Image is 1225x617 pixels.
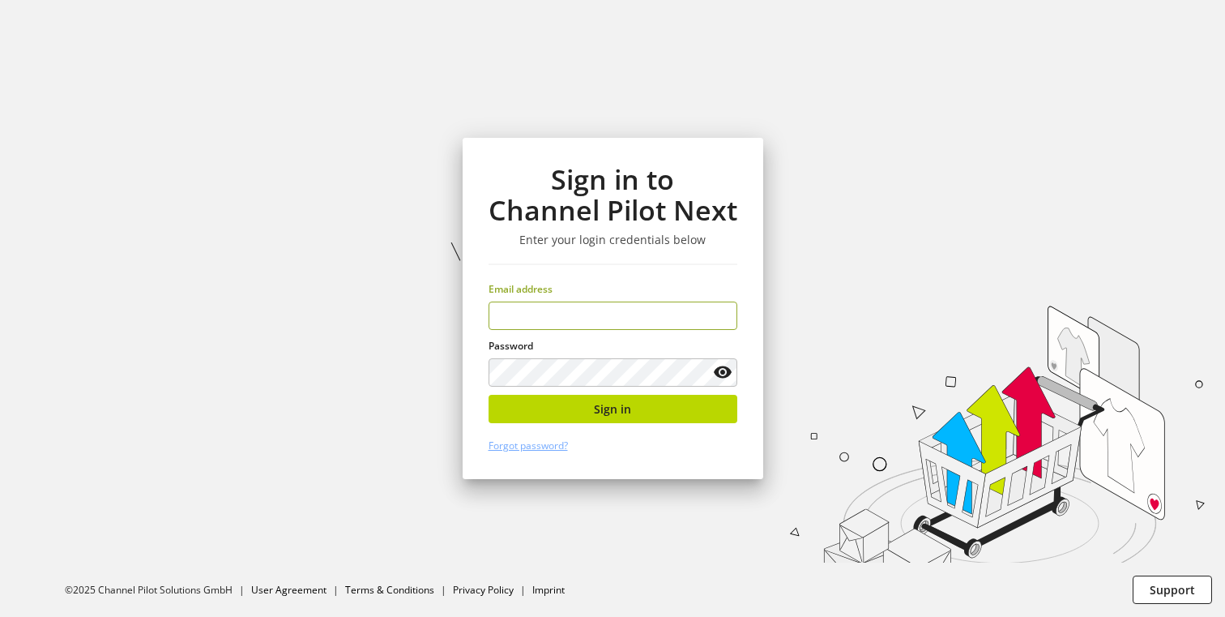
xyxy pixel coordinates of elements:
button: Sign in [489,395,737,423]
a: User Agreement [251,583,327,597]
a: Privacy Policy [453,583,514,597]
h3: Enter your login credentials below [489,233,737,247]
li: ©2025 Channel Pilot Solutions GmbH [65,583,251,598]
span: Password [489,339,533,353]
span: Email address [489,282,553,296]
a: Forgot password? [489,439,568,452]
h1: Sign in to Channel Pilot Next [489,164,737,226]
span: Sign in [594,401,631,418]
a: Imprint [532,583,565,597]
button: Support [1133,576,1212,604]
a: Terms & Conditions [345,583,434,597]
span: Support [1150,581,1195,598]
